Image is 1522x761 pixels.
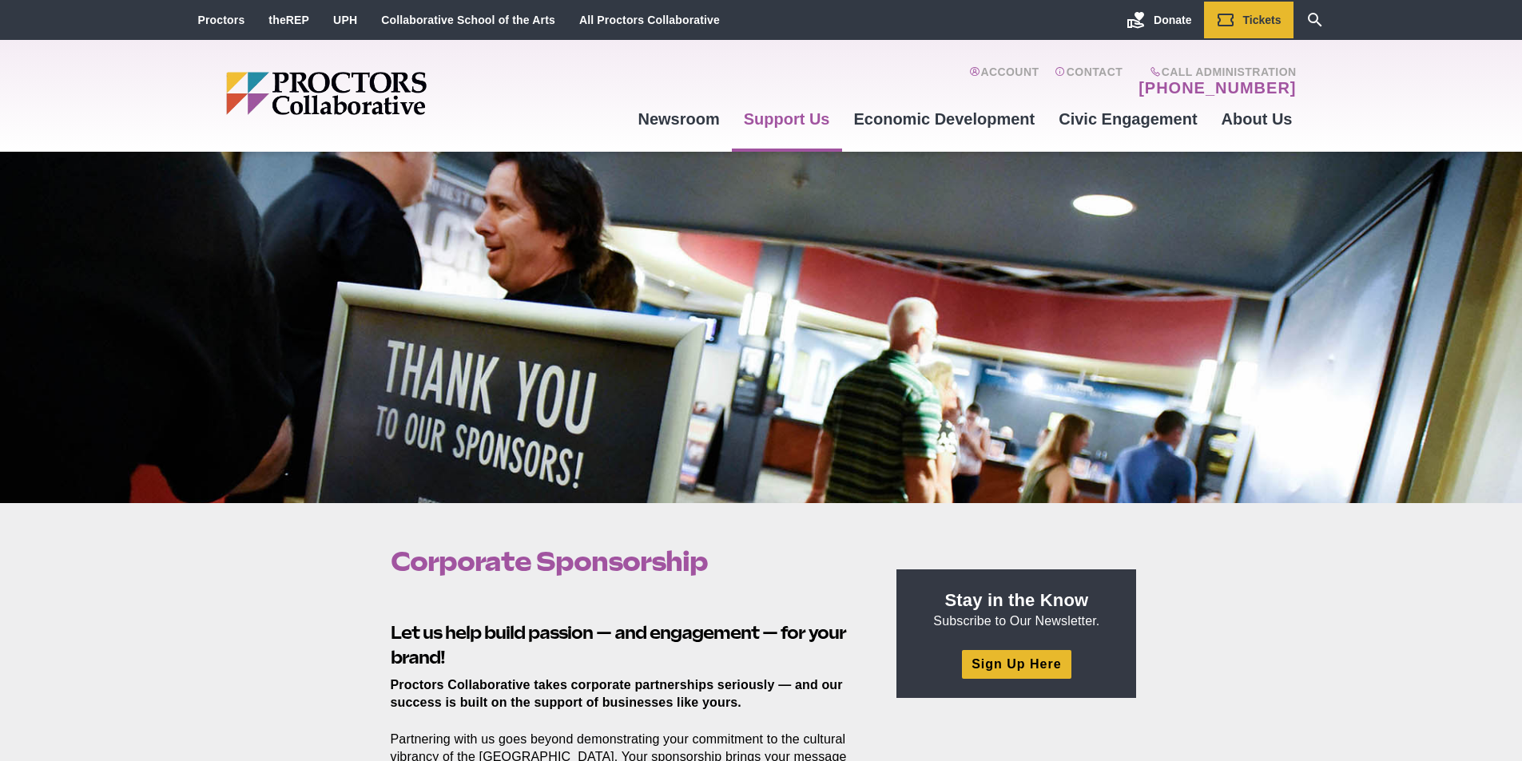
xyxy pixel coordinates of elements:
a: Donate [1115,2,1203,38]
a: Collaborative School of the Arts [381,14,555,26]
a: Sign Up Here [962,650,1071,678]
a: Contact [1055,65,1123,97]
span: Call Administration [1134,65,1296,78]
strong: Stay in the Know [945,590,1089,610]
a: Economic Development [842,97,1047,141]
a: theREP [268,14,309,26]
h1: Corporate Sponsorship [391,546,860,577]
span: Tickets [1243,14,1282,26]
a: Proctors [198,14,245,26]
p: Subscribe to Our Newsletter. [916,589,1117,630]
strong: Proctors Collaborative takes corporate partnerships seriously — and our success is built on the s... [391,678,843,709]
a: UPH [333,14,357,26]
a: Tickets [1204,2,1294,38]
a: Search [1294,2,1337,38]
a: Civic Engagement [1047,97,1209,141]
a: Newsroom [626,97,731,141]
span: Donate [1154,14,1191,26]
a: [PHONE_NUMBER] [1139,78,1296,97]
h2: Let us help build passion — and engagement — for your brand! [391,596,860,669]
a: Account [969,65,1039,97]
a: About Us [1210,97,1305,141]
img: Proctors logo [226,72,550,115]
a: All Proctors Collaborative [579,14,720,26]
a: Support Us [732,97,842,141]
